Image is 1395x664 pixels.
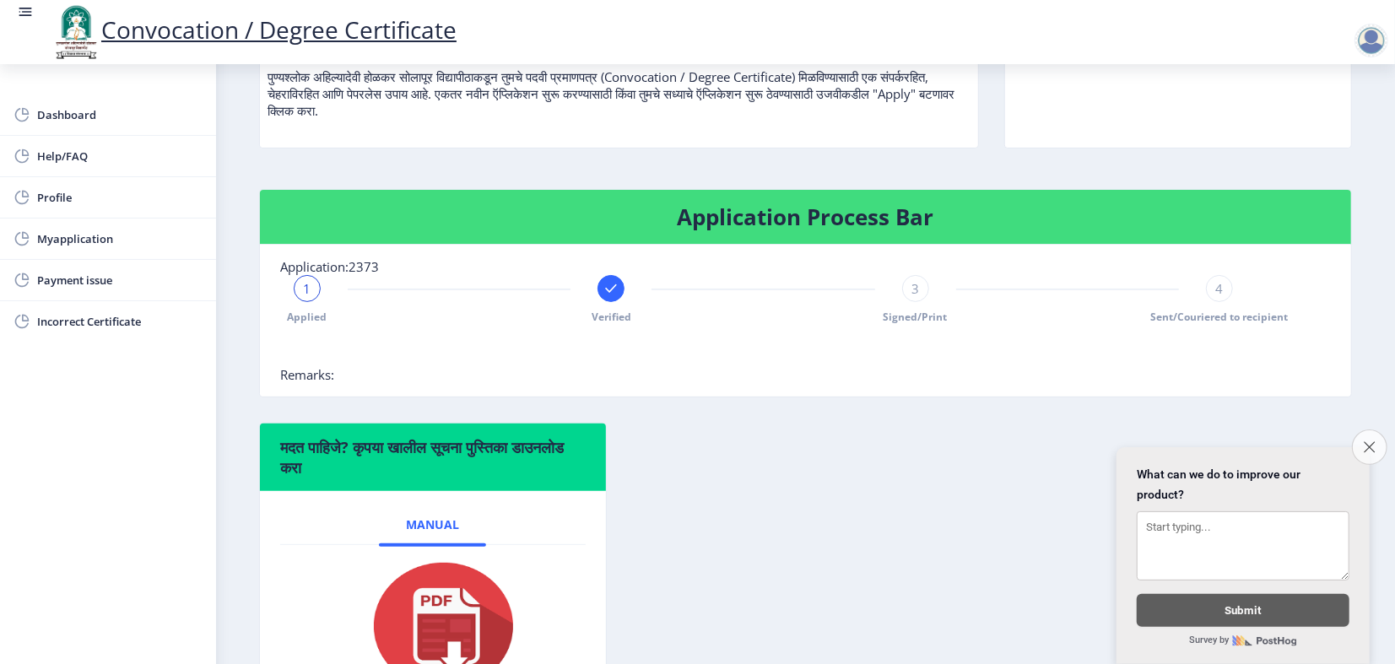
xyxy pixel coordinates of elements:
[884,310,948,324] span: Signed/Print
[280,366,334,383] span: Remarks:
[37,229,203,249] span: Myapplication
[280,258,379,275] span: Application:2373
[37,187,203,208] span: Profile
[406,518,459,532] span: Manual
[280,203,1331,230] h4: Application Process Bar
[379,505,486,545] a: Manual
[288,310,327,324] span: Applied
[37,105,203,125] span: Dashboard
[592,310,631,324] span: Verified
[1150,310,1288,324] span: Sent/Couriered to recipient
[268,35,971,119] p: पुण्यश्लोक अहिल्यादेवी होळकर सोलापूर विद्यापीठाकडून तुमचे पदवी प्रमाणपत्र (Convocation / Degree C...
[37,311,203,332] span: Incorrect Certificate
[37,270,203,290] span: Payment issue
[37,146,203,166] span: Help/FAQ
[911,280,919,297] span: 3
[51,3,101,61] img: logo
[1215,280,1223,297] span: 4
[51,13,457,46] a: Convocation / Degree Certificate
[304,280,311,297] span: 1
[280,437,586,478] h6: मदत पाहिजे? कृपया खालील सूचना पुस्तिका डाउनलोड करा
